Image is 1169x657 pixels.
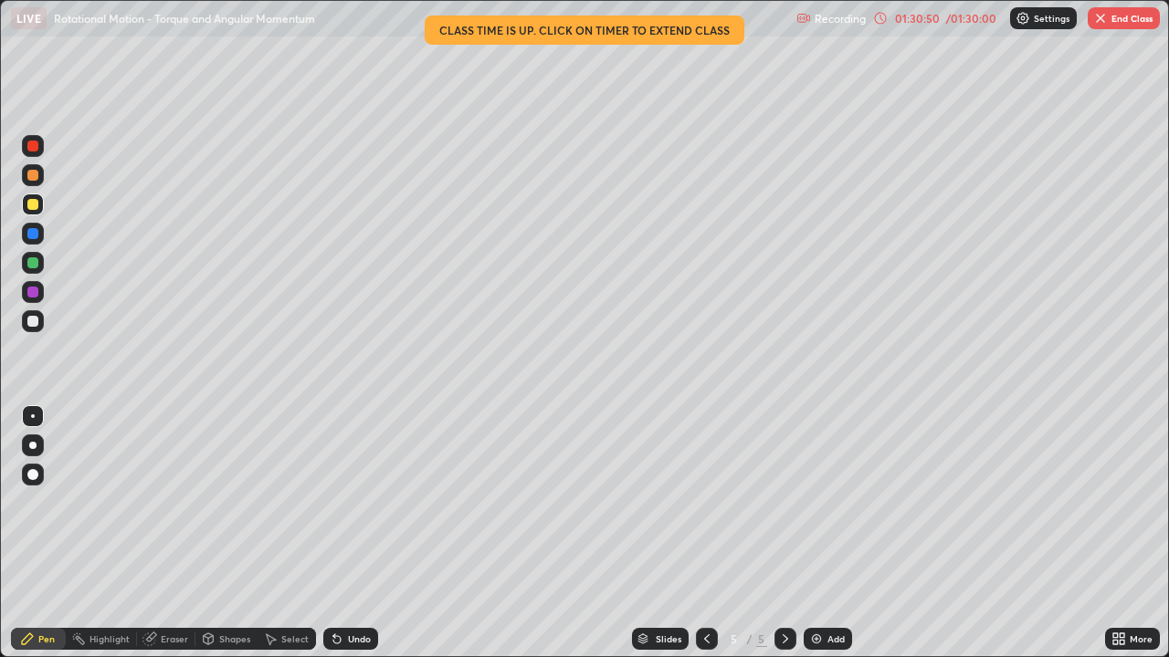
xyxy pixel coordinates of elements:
[827,634,845,643] div: Add
[756,631,767,647] div: 5
[891,13,943,24] div: 01:30:50
[1016,11,1030,26] img: class-settings-icons
[1034,14,1069,23] p: Settings
[161,634,188,643] div: Eraser
[348,634,371,643] div: Undo
[943,13,999,24] div: / 01:30:00
[1130,634,1153,643] div: More
[796,11,811,26] img: recording.375f2c34.svg
[16,11,41,26] p: LIVE
[815,12,866,26] p: Recording
[281,634,309,643] div: Select
[656,634,681,643] div: Slides
[54,11,315,26] p: Rotational Motion - Torque and Angular Momentum
[38,634,55,643] div: Pen
[725,633,743,644] div: 5
[1088,7,1160,29] button: End Class
[809,631,824,646] img: add-slide-button
[747,633,753,644] div: /
[90,634,130,643] div: Highlight
[1093,11,1108,26] img: end-class-cross
[219,634,250,643] div: Shapes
